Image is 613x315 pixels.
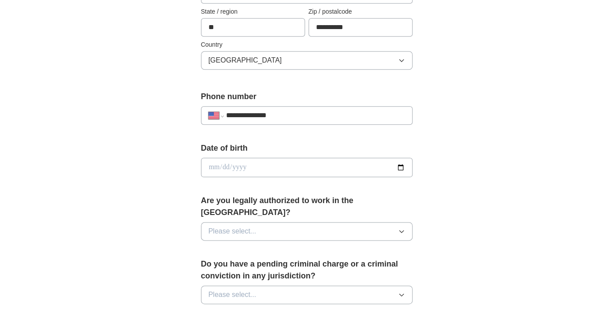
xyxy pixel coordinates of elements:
[208,226,256,237] span: Please select...
[208,289,256,300] span: Please select...
[201,91,412,103] label: Phone number
[201,285,412,304] button: Please select...
[308,7,412,16] label: Zip / postalcode
[201,222,412,241] button: Please select...
[201,258,412,282] label: Do you have a pending criminal charge or a criminal conviction in any jurisdiction?
[201,40,412,49] label: Country
[208,55,282,66] span: [GEOGRAPHIC_DATA]
[201,7,305,16] label: State / region
[201,142,412,154] label: Date of birth
[201,51,412,70] button: [GEOGRAPHIC_DATA]
[201,195,412,219] label: Are you legally authorized to work in the [GEOGRAPHIC_DATA]?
